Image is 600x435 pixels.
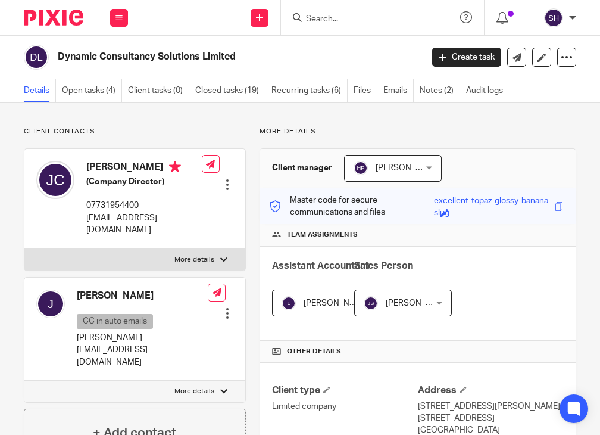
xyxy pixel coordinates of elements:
img: svg%3E [544,8,563,27]
p: [STREET_ADDRESS][PERSON_NAME] [418,400,564,412]
img: svg%3E [354,161,368,175]
a: Open tasks (4) [62,79,122,102]
h4: Client type [272,384,418,397]
a: Closed tasks (19) [195,79,265,102]
img: svg%3E [24,45,49,70]
a: Files [354,79,377,102]
h5: (Company Director) [86,176,202,188]
p: More details [174,387,214,396]
h2: Dynamic Consultancy Solutions Limited [58,51,343,63]
p: Limited company [272,400,418,412]
img: svg%3E [364,296,378,310]
p: Client contacts [24,127,246,136]
p: CC in auto emails [77,314,153,329]
p: 07731954400 [86,200,202,212]
p: [STREET_ADDRESS] [418,412,564,424]
p: More details [260,127,576,136]
a: Details [24,79,56,102]
h4: [PERSON_NAME] [86,161,202,176]
i: Primary [169,161,181,173]
p: More details [174,255,214,265]
a: Audit logs [466,79,509,102]
a: Client tasks (0) [128,79,189,102]
h4: Address [418,384,564,397]
p: Master code for secure communications and files [269,194,434,219]
span: Team assignments [287,230,358,240]
span: [PERSON_NAME] V [304,299,376,307]
span: [PERSON_NAME] [386,299,451,307]
span: Sales Person [354,261,413,271]
img: Pixie [24,10,83,26]
a: Notes (2) [420,79,460,102]
a: Recurring tasks (6) [271,79,348,102]
img: svg%3E [282,296,296,310]
a: Emails [383,79,414,102]
span: [PERSON_NAME] [376,164,441,172]
img: svg%3E [36,161,74,199]
span: Other details [287,347,341,356]
input: Search [305,14,412,25]
h3: Client manager [272,162,332,174]
a: Create task [432,48,501,67]
h4: [PERSON_NAME] [77,290,208,302]
span: Assistant Accountant [272,261,369,271]
div: excellent-topaz-glossy-banana-slug [434,195,552,209]
p: [PERSON_NAME][EMAIL_ADDRESS][DOMAIN_NAME] [77,332,208,368]
img: svg%3E [36,290,65,318]
p: [EMAIL_ADDRESS][DOMAIN_NAME] [86,212,202,237]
